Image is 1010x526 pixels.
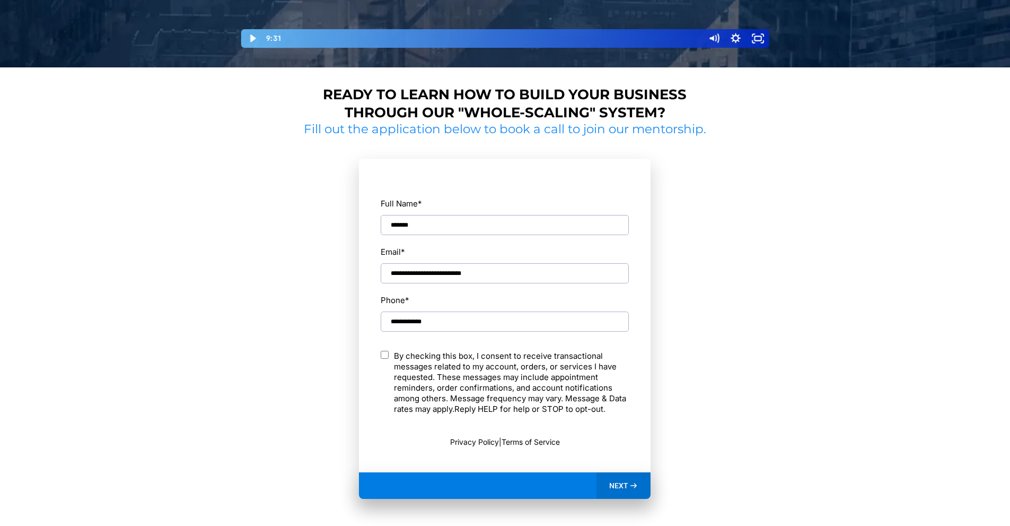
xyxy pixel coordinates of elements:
p: | [381,436,629,447]
strong: Ready to learn how to build your business through our "whole-scaling" system? [323,86,687,121]
label: Phone [381,293,629,307]
label: Full Name [381,196,629,211]
h2: Fill out the application below to book a call to join our mentorship. [300,122,710,137]
span: NEXT [609,481,628,490]
a: Terms of Service [502,437,560,446]
label: Email [381,245,405,259]
p: By checking this box, I consent to receive transactional messages related to my account, orders, ... [394,351,629,415]
a: Privacy Policy [450,437,499,446]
